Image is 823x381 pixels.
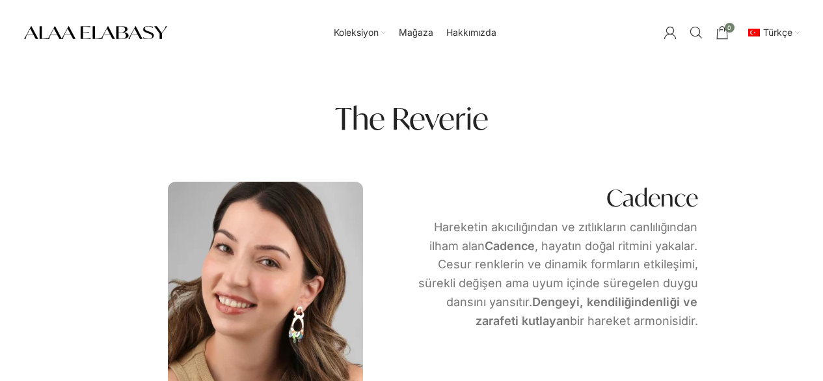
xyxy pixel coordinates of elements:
span: 0 [725,23,735,33]
span: Türkçe [763,27,792,38]
span: Koleksiyon [334,27,379,39]
h4: The Reverie [335,98,489,139]
nav: Dil Menü [738,19,806,46]
img: Türkçe [748,29,760,36]
a: tr_TRTürkçe [745,19,800,46]
strong: Dengeyi, kendiliğindenliği ve zarafeti kutlayan [476,295,698,328]
p: Hareketin akıcılığından ve zıtlıkların canlılığından ilham alan , hayatın doğal ritmini yakalar. ... [418,218,698,331]
a: 0 [709,20,735,46]
span: Mağaza [399,27,433,39]
h4: cadence [606,182,698,214]
a: Hakkımızda [446,19,496,46]
a: Image link [168,338,363,349]
a: Koleksiyon [334,19,386,46]
a: Mağaza [399,19,433,46]
a: Site logo [24,26,167,37]
strong: Cadence [485,239,535,253]
a: Arama [683,20,709,46]
span: Hakkımızda [446,27,496,39]
nav: Ana yönlendirici [174,19,657,46]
